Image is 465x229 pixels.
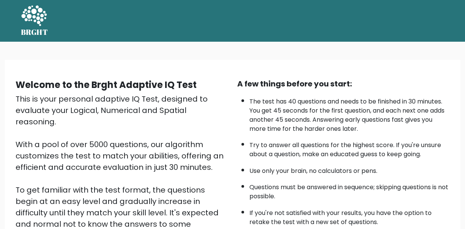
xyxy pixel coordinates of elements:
[249,163,450,176] li: Use only your brain, no calculators or pens.
[237,78,450,89] div: A few things before you start:
[249,137,450,159] li: Try to answer all questions for the highest score. If you're unsure about a question, make an edu...
[249,93,450,133] li: The test has 40 questions and needs to be finished in 30 minutes. You get 45 seconds for the firs...
[21,3,48,39] a: BRGHT
[16,78,197,91] b: Welcome to the Brght Adaptive IQ Test
[249,179,450,201] li: Questions must be answered in sequence; skipping questions is not possible.
[21,28,48,37] h5: BRGHT
[249,205,450,227] li: If you're not satisfied with your results, you have the option to retake the test with a new set ...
